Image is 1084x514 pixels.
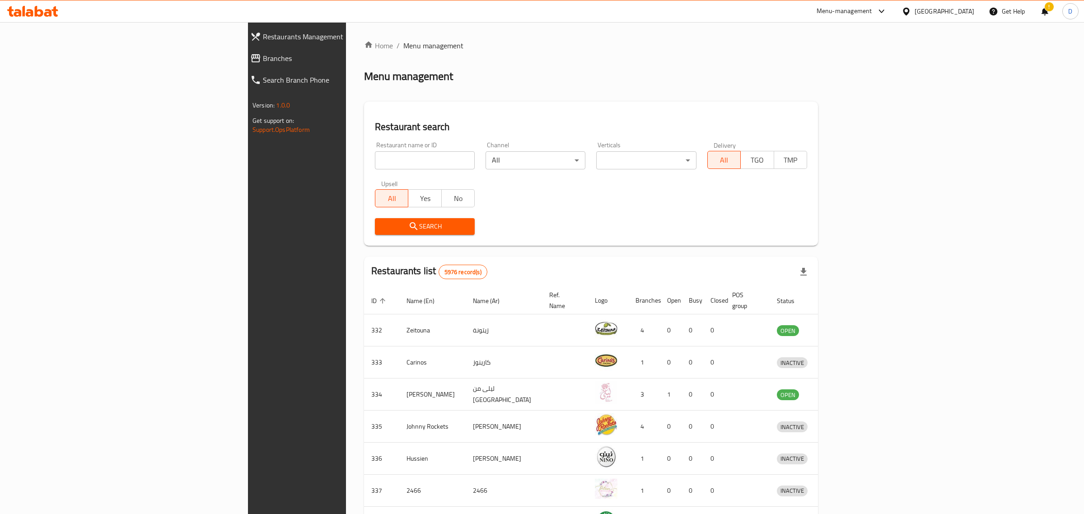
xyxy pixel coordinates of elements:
span: Name (En) [406,295,446,306]
div: Total records count [439,265,487,279]
td: [PERSON_NAME] [466,411,542,443]
span: Search Branch Phone [263,75,422,85]
img: 2466 [595,477,617,500]
button: All [707,151,741,169]
a: Restaurants Management [243,26,429,47]
td: 0 [682,346,703,378]
div: OPEN [777,389,799,400]
div: INACTIVE [777,421,808,432]
span: Get support on: [252,115,294,126]
span: Menu management [403,40,463,51]
td: 0 [660,314,682,346]
td: 0 [660,475,682,507]
div: OPEN [777,325,799,336]
td: 3 [628,378,660,411]
td: 4 [628,411,660,443]
img: Carinos [595,349,617,372]
td: 0 [660,443,682,475]
span: POS group [732,290,759,311]
button: TGO [740,151,774,169]
td: Hussien [399,443,466,475]
td: 0 [682,411,703,443]
label: Delivery [714,142,736,148]
span: INACTIVE [777,358,808,368]
span: D [1068,6,1072,16]
td: Zeitouna [399,314,466,346]
button: TMP [774,151,807,169]
span: Version: [252,99,275,111]
td: 1 [660,378,682,411]
td: ليلى من [GEOGRAPHIC_DATA] [466,378,542,411]
h2: Restaurant search [375,120,807,134]
td: 0 [703,443,725,475]
span: Restaurants Management [263,31,422,42]
td: 0 [660,346,682,378]
span: Branches [263,53,422,64]
span: TMP [778,154,804,167]
nav: breadcrumb [364,40,818,51]
span: OPEN [777,326,799,336]
td: زيتونة [466,314,542,346]
span: Search [382,221,467,232]
img: Johnny Rockets [595,413,617,436]
td: 0 [682,314,703,346]
div: All [486,151,585,169]
div: INACTIVE [777,357,808,368]
td: 0 [703,378,725,411]
label: Upsell [381,180,398,187]
span: INACTIVE [777,486,808,496]
span: Yes [412,192,438,205]
button: No [441,189,475,207]
a: Support.OpsPlatform [252,124,310,136]
span: Ref. Name [549,290,577,311]
a: Search Branch Phone [243,69,429,91]
span: Name (Ar) [473,295,511,306]
th: Branches [628,287,660,314]
span: ID [371,295,388,306]
td: 1 [628,443,660,475]
span: All [711,154,737,167]
span: OPEN [777,390,799,400]
td: [PERSON_NAME] [466,443,542,475]
div: Menu-management [817,6,872,17]
button: All [375,189,408,207]
td: [PERSON_NAME] [399,378,466,411]
td: 0 [703,475,725,507]
span: All [379,192,405,205]
td: 1 [628,346,660,378]
td: 2466 [466,475,542,507]
a: Branches [243,47,429,69]
img: Hussien [595,445,617,468]
td: 1 [628,475,660,507]
td: 4 [628,314,660,346]
img: Zeitouna [595,317,617,340]
td: 0 [682,475,703,507]
span: INACTIVE [777,422,808,432]
th: Closed [703,287,725,314]
span: No [445,192,471,205]
div: ​ [596,151,696,169]
span: 1.0.0 [276,99,290,111]
span: 5976 record(s) [439,268,487,276]
img: Leila Min Lebnan [595,381,617,404]
td: 0 [703,314,725,346]
h2: Restaurants list [371,264,487,279]
div: [GEOGRAPHIC_DATA] [915,6,974,16]
span: Status [777,295,806,306]
span: TGO [744,154,770,167]
th: Open [660,287,682,314]
button: Yes [408,189,441,207]
td: 0 [682,443,703,475]
td: 2466 [399,475,466,507]
th: Busy [682,287,703,314]
input: Search for restaurant name or ID.. [375,151,475,169]
td: 0 [660,411,682,443]
span: INACTIVE [777,453,808,464]
th: Logo [588,287,628,314]
td: كارينوز [466,346,542,378]
td: 0 [682,378,703,411]
div: Export file [793,261,814,283]
td: Carinos [399,346,466,378]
